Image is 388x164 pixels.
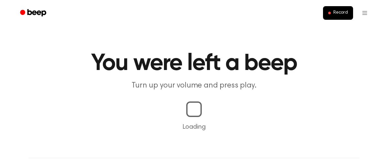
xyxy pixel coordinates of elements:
p: Loading [8,122,380,132]
h1: You were left a beep [28,52,360,75]
span: Record [333,10,348,16]
button: Open menu [357,5,372,21]
p: Turn up your volume and press play. [70,80,318,91]
a: Beep [16,7,52,19]
button: Record [323,6,353,20]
